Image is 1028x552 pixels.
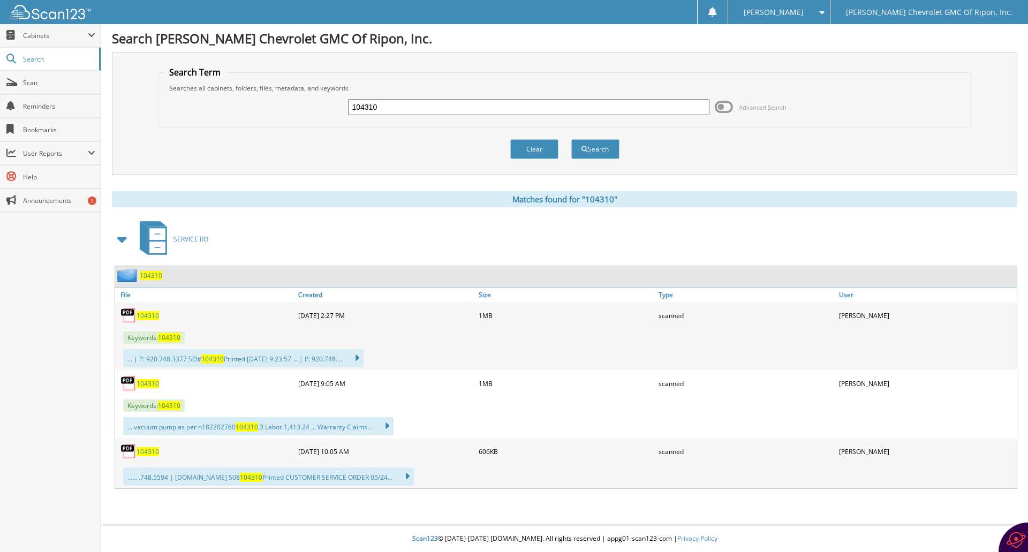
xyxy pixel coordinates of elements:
div: © [DATE]-[DATE] [DOMAIN_NAME]. All rights reserved | appg01-scan123-com | [101,526,1028,552]
legend: Search Term [164,66,226,78]
span: 104310 [201,354,224,364]
span: 104310 [158,401,180,410]
a: Privacy Policy [677,534,717,543]
a: Type [656,288,836,302]
a: Size [476,288,656,302]
div: [DATE] 10:05 AM [296,441,476,462]
a: 104310 [137,379,159,388]
div: ... | P: 920.748.3377 SO# Printed [DATE] 9:23:57 ... | P: 920.748.... [123,349,364,367]
span: Keywords: [123,399,185,412]
a: 104310 [137,311,159,320]
div: [PERSON_NAME] [836,441,1017,462]
img: PDF.png [120,375,137,391]
div: 1MB [476,373,656,394]
a: SERVICE RO [133,218,208,260]
a: Created [296,288,476,302]
div: [PERSON_NAME] [836,373,1017,394]
div: Matches found for "104310" [112,191,1017,207]
div: [PERSON_NAME] [836,305,1017,326]
div: scanned [656,305,836,326]
span: Search [23,55,94,64]
div: 606KB [476,441,656,462]
a: User [836,288,1017,302]
img: folder2.png [117,269,140,282]
span: Help [23,172,95,182]
a: 104310 [137,447,159,456]
div: scanned [656,373,836,394]
span: Scan [23,78,95,87]
span: Scan123 [412,534,438,543]
img: PDF.png [120,443,137,459]
span: Cabinets [23,31,88,40]
span: 104310 [240,473,262,482]
div: ... vacuum pump as per n182202780 .3 Labor 1,413.24 ... Warranty Claims... [123,417,394,435]
img: PDF.png [120,307,137,323]
span: [PERSON_NAME] Chevrolet GMC Of Ripon, Inc. [846,9,1012,16]
span: Bookmarks [23,125,95,134]
span: Keywords: [123,331,185,344]
span: [PERSON_NAME] [744,9,804,16]
button: Clear [510,139,558,159]
div: Searches all cabinets, folders, files, metadata, and keywords [164,84,966,93]
h1: Search [PERSON_NAME] Chevrolet GMC Of Ripon, Inc. [112,29,1017,47]
a: 104310 [140,271,162,280]
div: [DATE] 9:05 AM [296,373,476,394]
span: SERVICE RO [173,235,208,244]
div: [DATE] 2:27 PM [296,305,476,326]
div: 1 [88,196,96,205]
button: Search [571,139,619,159]
span: Announcements [23,196,95,205]
span: User Reports [23,149,88,158]
div: ...... .748.5594 | [DOMAIN_NAME] S08 Printed CUSTOMER SERVICE ORDER 05/24... [123,467,414,486]
div: 1MB [476,305,656,326]
span: Advanced Search [739,103,787,111]
div: scanned [656,441,836,462]
span: 104310 [158,333,180,342]
span: 104310 [236,422,258,432]
img: scan123-logo-white.svg [11,5,91,19]
span: Reminders [23,102,95,111]
a: File [115,288,296,302]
